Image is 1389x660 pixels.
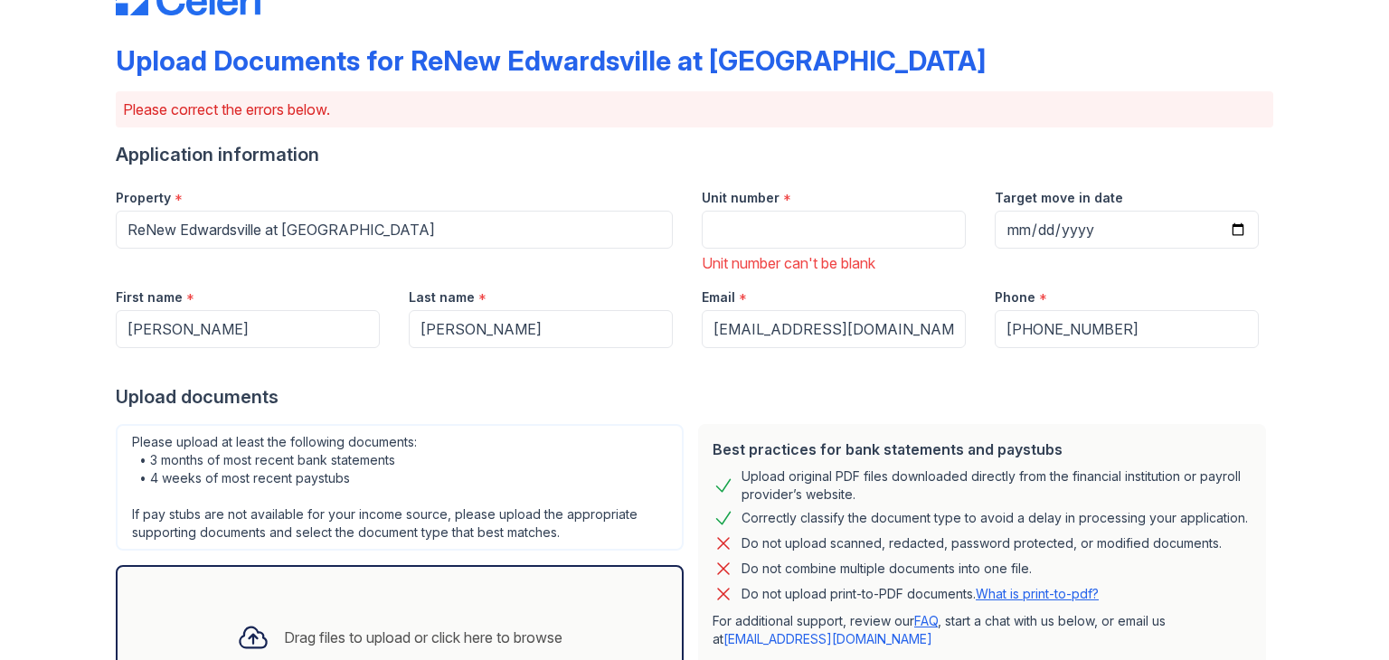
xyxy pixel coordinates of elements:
[723,631,932,646] a: [EMAIL_ADDRESS][DOMAIN_NAME]
[702,189,780,207] label: Unit number
[116,424,684,551] div: Please upload at least the following documents: • 3 months of most recent bank statements • 4 wee...
[976,586,1099,601] a: What is print-to-pdf?
[742,507,1248,529] div: Correctly classify the document type to avoid a delay in processing your application.
[116,142,1273,167] div: Application information
[123,99,1266,120] p: Please correct the errors below.
[702,252,966,274] div: Unit number can't be blank
[713,438,1252,460] div: Best practices for bank statements and paystubs
[116,44,986,77] div: Upload Documents for ReNew Edwardsville at [GEOGRAPHIC_DATA]
[284,627,562,648] div: Drag files to upload or click here to browse
[702,288,735,306] label: Email
[116,189,171,207] label: Property
[713,612,1252,648] p: For additional support, review our , start a chat with us below, or email us at
[409,288,475,306] label: Last name
[995,189,1123,207] label: Target move in date
[742,467,1252,504] div: Upload original PDF files downloaded directly from the financial institution or payroll provider’...
[116,384,1273,410] div: Upload documents
[742,558,1032,580] div: Do not combine multiple documents into one file.
[742,533,1222,554] div: Do not upload scanned, redacted, password protected, or modified documents.
[914,613,938,628] a: FAQ
[995,288,1035,306] label: Phone
[742,585,1099,603] p: Do not upload print-to-PDF documents.
[116,288,183,306] label: First name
